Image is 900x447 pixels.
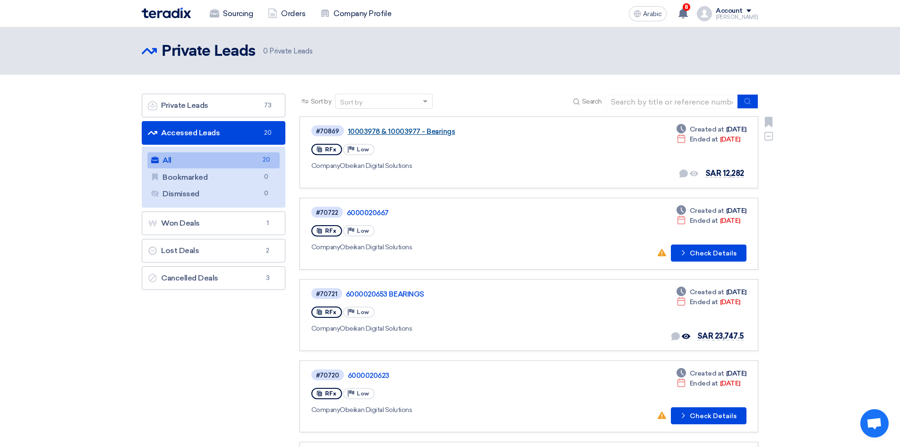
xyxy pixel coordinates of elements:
font: 6000020653 BEARINGS [346,290,424,298]
font: [DATE] [720,135,740,143]
font: 0 [264,190,268,197]
a: Accessed Leads20 [142,121,285,145]
font: Private Leads [162,44,256,59]
font: Created at [690,369,724,377]
font: 20 [264,129,271,136]
font: Sort by [340,98,362,106]
font: RFx [325,309,336,316]
font: 20 [263,156,270,163]
font: Created at [690,288,724,296]
a: 6000020653 BEARINGS [346,290,582,298]
font: Cancelled Deals [161,273,218,282]
button: Check Details [671,245,746,262]
font: Check Details [690,412,737,420]
font: Company Profile [334,9,391,18]
font: Low [357,309,369,316]
font: #70720 [316,372,339,379]
font: Account [716,7,743,15]
font: Low [357,146,369,153]
font: Obeikan Digital Solutions [340,243,412,251]
font: All [163,156,171,165]
font: Dismissed [163,189,199,198]
font: Private Leads [269,47,312,55]
font: Obeikan Digital Solutions [340,324,412,333]
font: RFx [325,390,336,397]
font: Company [311,324,340,333]
input: Search by title or reference number [606,95,738,109]
font: Sort by [311,97,332,105]
font: Low [357,390,369,397]
font: Company [311,406,340,414]
font: #70722 [316,209,338,216]
font: Low [357,228,369,234]
font: Orders [281,9,305,18]
font: Company [311,243,340,251]
font: Search [582,97,602,105]
font: Sourcing [223,9,253,18]
a: Open chat [860,409,889,438]
font: [DATE] [726,207,746,215]
a: Won Deals1 [142,211,285,235]
font: 3 [266,274,270,281]
font: Ended at [690,135,718,143]
font: RFx [325,228,336,234]
font: Bookmarked [163,173,207,182]
a: Private Leads73 [142,94,285,117]
button: Arabic [629,6,667,21]
a: Lost Deals2 [142,239,285,263]
a: Cancelled Deals3 [142,266,285,290]
font: 6000020623 [348,371,389,380]
font: RFx [325,146,336,153]
font: Ended at [690,217,718,225]
font: Obeikan Digital Solutions [340,406,412,414]
font: [DATE] [720,217,740,225]
font: Obeikan Digital Solutions [340,162,412,170]
a: Orders [260,3,313,24]
font: #70869 [316,128,339,135]
font: [DATE] [726,288,746,296]
font: SAR 23,747.5 [697,332,744,341]
a: 10003978 & 10003977 - Bearings [348,127,584,136]
font: Check Details [690,249,737,257]
font: 8 [685,4,688,10]
font: 2 [266,247,269,254]
font: 0 [263,47,268,55]
font: Company [311,162,340,170]
font: Created at [690,207,724,215]
font: [DATE] [720,298,740,306]
button: Check Details [671,407,746,424]
a: 6000020623 [348,371,584,380]
font: Private Leads [161,101,208,110]
font: [DATE] [726,125,746,133]
img: Teradix logo [142,8,191,18]
font: 73 [264,102,271,109]
font: #70721 [316,290,337,298]
font: Arabic [643,10,662,18]
img: profile_test.png [697,6,712,21]
font: 0 [264,173,268,180]
font: Ended at [690,379,718,387]
a: 6000020667 [347,209,583,217]
font: 6000020667 [347,209,389,217]
font: [DATE] [720,379,740,387]
font: [DATE] [726,369,746,377]
font: Created at [690,125,724,133]
a: Sourcing [202,3,260,24]
font: 1 [266,219,269,227]
font: SAR 12,282 [705,169,744,178]
font: Lost Deals [161,246,199,255]
font: [PERSON_NAME] [716,14,758,20]
font: 10003978 & 10003977 - Bearings [348,127,455,136]
font: Accessed Leads [161,128,220,137]
font: Won Deals [161,219,200,228]
font: Ended at [690,298,718,306]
